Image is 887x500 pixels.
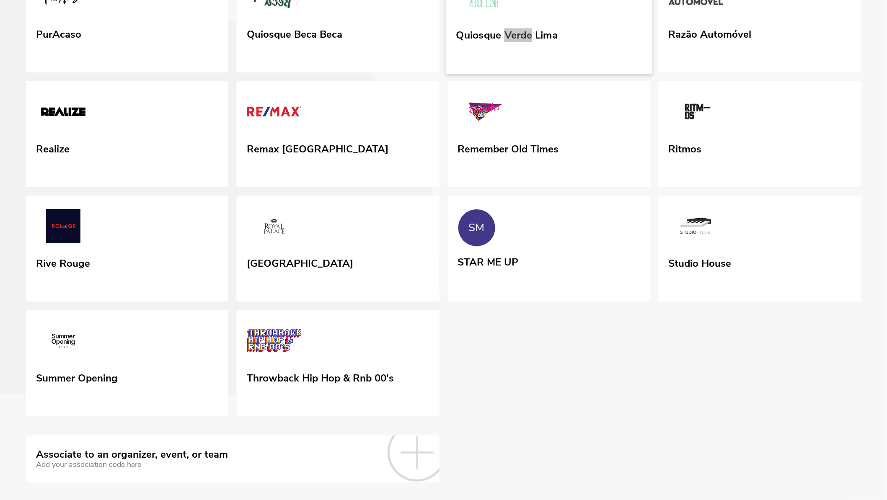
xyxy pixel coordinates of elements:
[237,196,439,302] a: Royal Palace [GEOGRAPHIC_DATA]
[36,323,91,361] img: Summer Opening
[237,81,439,187] a: Remax Portugal Remax [GEOGRAPHIC_DATA]
[458,94,512,132] img: Remember Old Times
[659,81,861,187] a: Ritmos Ritmos
[36,94,91,132] img: Realize
[26,310,228,416] a: Summer Opening Summer Opening
[448,81,650,187] a: Remember Old Times Remember Old Times
[36,255,90,270] div: Rive Rouge
[247,255,353,270] div: [GEOGRAPHIC_DATA]
[469,222,485,234] div: SM
[36,26,81,41] div: PurAcaso
[247,323,301,361] img: Throwback Hip Hop & Rnb 00's
[669,255,732,270] div: Studio House
[247,140,388,155] div: Remax [GEOGRAPHIC_DATA]
[26,81,228,187] a: Realize Realize
[36,369,118,384] div: Summer Opening
[247,209,301,247] img: Royal Palace
[36,460,228,469] div: Add your association code here
[669,26,752,41] div: Razão Automóvel
[669,140,702,155] div: Ritmos
[247,94,301,132] img: Remax Portugal
[247,26,342,41] div: Quiosque Beca Beca
[36,209,91,247] img: Rive Rouge
[36,449,228,461] div: Associate to an organizer, event, or team
[237,310,439,416] a: Throwback Hip Hop & Rnb 00's Throwback Hip Hop & Rnb 00's
[669,94,723,132] img: Ritmos
[36,140,70,155] div: Realize
[247,369,394,384] div: Throwback Hip Hop & Rnb 00's
[26,436,440,482] a: Associate to an organizer, event, or team Add your association code here
[458,140,559,155] div: Remember Old Times
[448,196,650,300] a: SM STAR ME UP
[458,253,519,268] div: STAR ME UP
[26,196,228,302] a: Rive Rouge Rive Rouge
[669,209,723,247] img: Studio House
[659,196,861,302] a: Studio House Studio House
[456,26,558,41] div: Quiosque Verde Lima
